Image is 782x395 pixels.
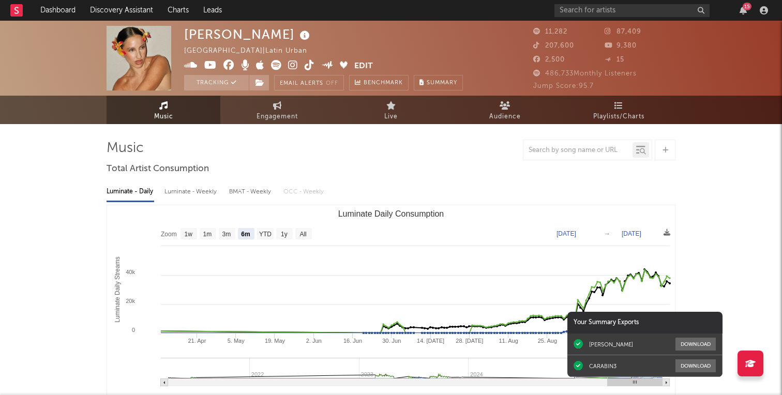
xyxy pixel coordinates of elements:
button: Email AlertsOff [274,75,344,90]
text: 1w [185,231,193,238]
div: [GEOGRAPHIC_DATA] | Latin Urban [184,45,319,57]
span: 486,733 Monthly Listeners [533,70,637,77]
text: All [299,231,306,238]
text: 19. May [265,338,285,344]
span: Audience [489,111,521,123]
a: Engagement [220,96,334,124]
text: 1m [203,231,212,238]
input: Search by song name or URL [523,146,633,155]
text: 30. Jun [382,338,401,344]
text: YTD [259,231,272,238]
span: Playlists/Charts [593,111,644,123]
em: Off [326,81,338,86]
text: Zoom [161,231,177,238]
text: 14. [DATE] [417,338,444,344]
button: Tracking [184,75,249,90]
span: Engagement [257,111,298,123]
a: Live [334,96,448,124]
button: Edit [354,60,373,73]
div: 15 [743,3,751,10]
span: Benchmark [364,77,403,89]
text: 5. May [228,338,245,344]
text: [DATE] [622,230,641,237]
span: 11,282 [533,28,567,35]
span: Summary [427,80,457,86]
button: Download [675,359,716,372]
div: [PERSON_NAME] [589,341,633,348]
button: Summary [414,75,463,90]
text: Luminate Daily Streams [114,256,121,322]
text: Luminate Daily Consumption [338,209,444,218]
div: Luminate - Weekly [164,183,219,201]
text: 16. Jun [343,338,362,344]
div: BMAT - Weekly [229,183,273,201]
button: Download [675,338,716,351]
div: Your Summary Exports [567,312,723,333]
text: 2. Jun [306,338,322,344]
span: 2,500 [533,56,565,63]
span: 87,409 [605,28,641,35]
a: Music [107,96,220,124]
span: 9,380 [605,42,637,49]
span: 207,600 [533,42,574,49]
span: Total Artist Consumption [107,163,209,175]
text: 0 [132,327,135,333]
text: 28. [DATE] [456,338,483,344]
text: → [604,230,610,237]
span: Music [154,111,173,123]
text: 20k [126,298,135,304]
span: Live [384,111,398,123]
text: 11. Aug [499,338,518,344]
span: Jump Score: 95.7 [533,83,594,89]
span: 15 [605,56,624,63]
a: Benchmark [349,75,409,90]
text: 3m [222,231,231,238]
text: 21. Apr [188,338,206,344]
a: Playlists/Charts [562,96,675,124]
div: Luminate - Daily [107,183,154,201]
a: Audience [448,96,562,124]
div: CARABIN3 [589,362,616,370]
text: [DATE] [557,230,576,237]
input: Search for artists [554,4,710,17]
div: [PERSON_NAME] [184,26,312,43]
button: 15 [740,6,747,14]
text: 40k [126,269,135,275]
text: 6m [241,231,250,238]
text: 1y [281,231,288,238]
text: 25. Aug [538,338,557,344]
